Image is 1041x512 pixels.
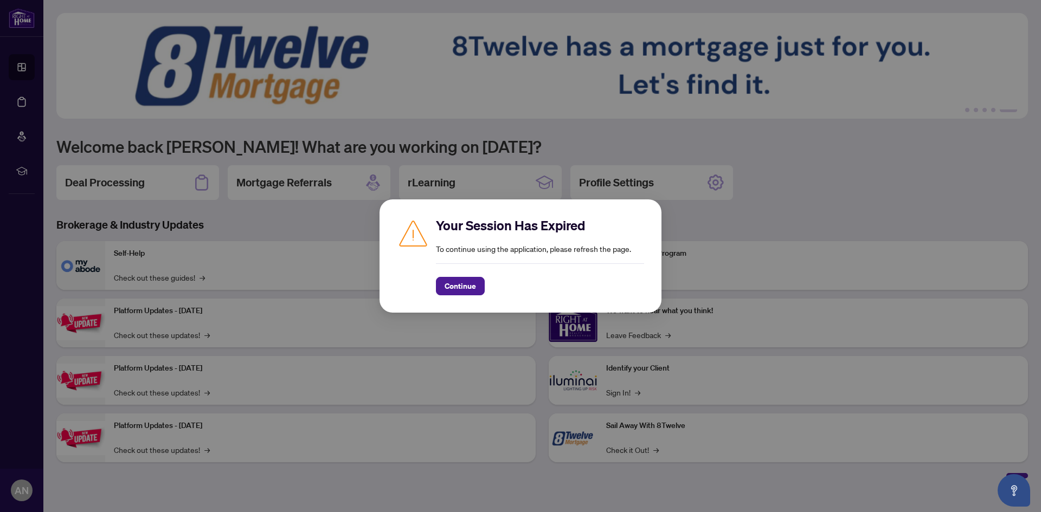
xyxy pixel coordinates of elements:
[436,217,644,234] h2: Your Session Has Expired
[998,474,1030,507] button: Open asap
[436,277,485,295] button: Continue
[445,277,476,295] span: Continue
[397,217,429,249] img: Caution icon
[436,217,644,295] div: To continue using the application, please refresh the page.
